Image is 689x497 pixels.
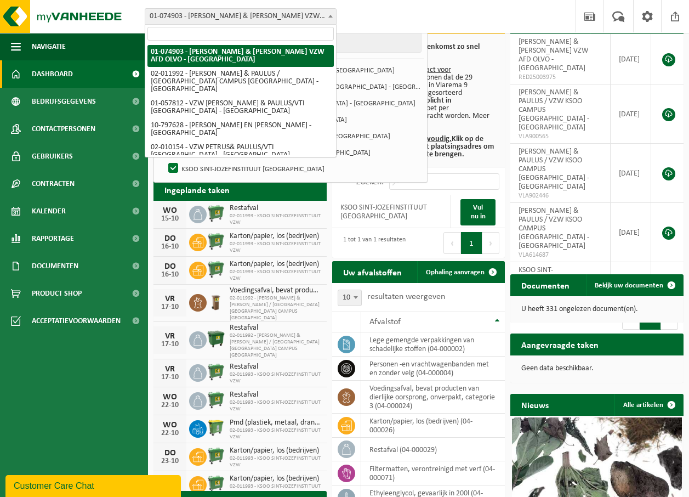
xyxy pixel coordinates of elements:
li: 01-074903 - [PERSON_NAME] & [PERSON_NAME] VZW AFD OLVO - [GEOGRAPHIC_DATA] [147,45,334,67]
span: 02-011993 - KSOO SINT-JOZEFINSTITUUT VZW [230,269,321,282]
span: 02-011993 - KSOO SINT-JOZEFINSTITUUT VZW [230,427,321,440]
span: Karton/papier, los (bedrijven) [230,232,321,241]
span: 02-011993 - KSOO SINT-JOZEFINSTITUUT VZW [230,213,321,226]
td: karton/papier, los (bedrijven) (04-000026) [361,414,505,438]
label: resultaten weergeven [367,292,445,301]
div: 1 tot 1 van 1 resultaten [338,231,406,255]
div: 23-10 [159,458,181,465]
span: 01-074903 - PETRUS & PAULUS VZW AFD OLVO - OOSTENDE [145,9,336,24]
span: Ophaling aanvragen [426,269,485,276]
div: 16-10 [159,271,181,279]
span: 02-011992 - [PERSON_NAME] & [PERSON_NAME] / [GEOGRAPHIC_DATA] [GEOGRAPHIC_DATA] CAMPUS [GEOGRAPHI... [230,295,321,321]
span: [PERSON_NAME] & PAULUS / VZW KSOO CAMPUS [GEOGRAPHIC_DATA] - [GEOGRAPHIC_DATA] [519,88,589,132]
div: VR [159,365,181,374]
span: Restafval [230,363,321,371]
td: [DATE] [611,34,651,84]
div: 16-10 [159,243,181,251]
span: 02-011993 - KSOO SINT-JOZEFINSTITUUT VZW [230,241,321,254]
span: 01-074903 - PETRUS & PAULUS VZW AFD OLVO - OOSTENDE [145,8,337,25]
div: DO [159,234,181,243]
span: 02-011993 - KSOO SINT-JOZEFINSTITUUT VZW [230,371,321,385]
div: VR [159,295,181,303]
img: WB-1100-HPE-GN-01 [207,330,225,348]
img: WB-0770-HPE-GN-01 [207,204,225,223]
td: [DATE] [611,84,651,144]
button: Previous [443,232,461,254]
h2: Ingeplande taken [153,179,241,200]
span: Contracten [32,170,75,197]
span: Karton/papier, los (bedrijven) [230,260,321,269]
h2: Nieuws [510,394,560,415]
td: voedingsafval, bevat producten van dierlijke oorsprong, onverpakt, categorie 3 (04-000024) [361,381,505,414]
span: Pmd (plastiek, metaal, drankkartons) (bedrijven) [230,419,321,427]
span: 02-011993 - KSOO SINT-JOZEFINSTITUUT VZW [230,483,321,496]
div: 17-10 [159,341,181,348]
span: KSOO SINT-JOZEFINSTITUUT [GEOGRAPHIC_DATA] [519,266,585,292]
img: WB-0770-HPE-GN-01 [207,391,225,409]
img: WB-0140-HPE-BN-01 [207,292,225,311]
iframe: chat widget [5,473,183,497]
span: Restafval [230,204,321,213]
span: 02-011992 - [PERSON_NAME] & [PERSON_NAME] / [GEOGRAPHIC_DATA] [GEOGRAPHIC_DATA] CAMPUS [GEOGRAPHI... [230,332,321,359]
td: restafval (04-000029) [361,438,505,461]
span: VLA902446 [519,191,602,200]
span: Voedingsafval, bevat producten van dierlijke oorsprong, onverpakt, categorie 3 [230,286,321,295]
a: Ophaling aanvragen [417,261,504,283]
td: [DATE] [611,203,651,262]
h2: Aangevraagde taken [510,334,610,355]
span: Karton/papier, los (bedrijven) [230,447,321,455]
div: DO [159,262,181,271]
h2: Uw afvalstoffen [332,261,413,283]
button: Next [482,232,499,254]
img: WB-0770-HPE-GN-01 [207,232,225,251]
span: Bedrijfsgegevens [32,88,96,115]
td: [DATE] [611,262,651,304]
li: 02-011992 - [PERSON_NAME] & PAULUS / [GEOGRAPHIC_DATA] CAMPUS [GEOGRAPHIC_DATA] - [GEOGRAPHIC_DATA] [147,67,334,97]
p: Geen data beschikbaar. [521,365,673,372]
img: WB-0770-HPE-GN-50 [207,419,225,437]
div: VR [159,332,181,341]
span: Documenten [32,252,78,280]
td: filtermatten, verontreinigd met verf (04-000071) [361,461,505,485]
span: 02-011993 - KSOO SINT-JOZEFINSTITUUT VZW [230,455,321,468]
h2: Documenten [510,274,580,296]
span: 10 [338,290,362,306]
div: 22-10 [159,430,181,437]
td: [DATE] [611,144,651,203]
span: Afvalstof [369,318,401,326]
label: Zoeken: [356,178,384,187]
li: 10-797628 - [PERSON_NAME] EN [PERSON_NAME] - [GEOGRAPHIC_DATA] [147,118,334,140]
div: 17-10 [159,303,181,311]
span: Contactpersonen [32,115,95,143]
div: WO [159,393,181,402]
td: personen -en vrachtwagenbanden met en zonder velg (04-000004) [361,357,505,381]
div: 22-10 [159,402,181,409]
a: Bekijk uw documenten [586,274,682,296]
span: RED25003975 [519,73,602,82]
label: KSOO SINT-JOZEFINSTITUUT [GEOGRAPHIC_DATA] [166,160,421,177]
p: U heeft 331 ongelezen document(en). [521,306,673,313]
div: WO [159,206,181,215]
div: 17-10 [159,374,181,381]
img: WB-0770-HPE-GN-01 [207,363,225,381]
a: Vul nu in [460,199,496,225]
td: KSOO SINT-JOZEFINSTITUUT [GEOGRAPHIC_DATA] [332,195,452,228]
span: Gebruikers [32,143,73,170]
div: DO [159,449,181,458]
td: lege gemengde verpakkingen van schadelijke stoffen (04-000002) [361,332,505,357]
span: Karton/papier, los (bedrijven) [230,475,321,483]
div: WO [159,421,181,430]
span: [PERSON_NAME] & PAULUS / VZW KSOO CAMPUS [GEOGRAPHIC_DATA] - [GEOGRAPHIC_DATA] [519,148,589,191]
span: VLA614687 [519,251,602,259]
span: VLA900565 [519,132,602,141]
img: WB-0770-HPE-GN-01 [207,475,225,493]
span: 10 [338,290,361,306]
a: Alle artikelen [614,394,682,416]
button: 1 [461,232,482,254]
img: WB-0770-HPE-GN-01 [207,447,225,465]
span: 02-011993 - KSOO SINT-JOZEFINSTITUUT VZW [230,399,321,413]
span: Kalender [32,197,66,225]
span: Dashboard [32,60,73,88]
img: WB-0770-HPE-GN-01 [207,260,225,279]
